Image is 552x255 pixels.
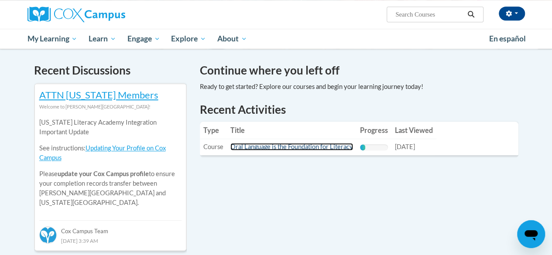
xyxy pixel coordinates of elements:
th: Progress [357,122,391,139]
h1: Recent Activities [200,102,518,117]
a: En español [483,30,531,48]
h4: Recent Discussions [34,62,187,79]
a: Oral Language is the Foundation for Literacy [230,143,353,150]
span: My Learning [27,34,77,44]
a: About [212,29,253,49]
iframe: Button to launch messaging window [517,220,545,248]
th: Last Viewed [391,122,436,139]
p: See instructions: [39,143,182,163]
span: Course [203,143,223,150]
a: Updating Your Profile on Cox Campus [39,144,166,161]
img: Cox Campus [27,7,125,22]
button: Search [464,9,477,20]
span: En español [489,34,526,43]
a: Learn [83,29,122,49]
div: Please to ensure your completion records transfer between [PERSON_NAME][GEOGRAPHIC_DATA] and [US_... [39,112,182,214]
span: About [217,34,247,44]
a: ATTN [US_STATE] Members [39,89,158,101]
span: Engage [127,34,160,44]
b: update your Cox Campus profile [58,170,149,177]
span: Explore [171,34,206,44]
p: [US_STATE] Literacy Academy Integration Important Update [39,118,182,137]
th: Title [227,122,357,139]
h4: Continue where you left off [200,62,518,79]
img: Cox Campus Team [39,226,57,244]
th: Type [200,122,227,139]
a: Cox Campus [27,7,185,22]
div: Main menu [21,29,531,49]
div: [DATE] 3:39 AM [39,236,182,245]
div: Progress, % [360,144,366,150]
input: Search Courses [394,9,464,20]
a: Engage [122,29,166,49]
span: Learn [89,34,116,44]
a: My Learning [22,29,83,49]
div: Welcome to [PERSON_NAME][GEOGRAPHIC_DATA]! [39,102,182,112]
div: Cox Campus Team [39,220,182,236]
a: Explore [165,29,212,49]
span: [DATE] [395,143,415,150]
button: Account Settings [499,7,525,20]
